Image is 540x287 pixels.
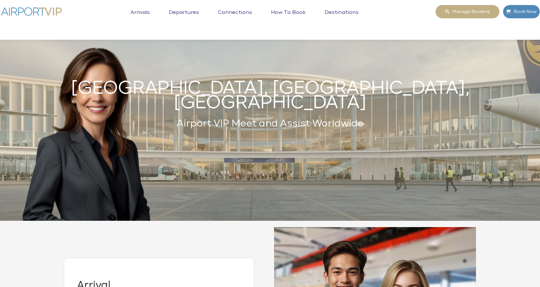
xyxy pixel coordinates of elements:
span: Book Now [511,5,537,18]
a: Departures [167,9,201,25]
a: Destinations [323,9,360,25]
a: How to book [269,9,307,25]
a: Book Now [503,5,540,19]
a: Manage booking [435,5,500,19]
a: Arrivals [129,9,151,25]
span: Manage booking [449,5,490,18]
h2: Airport VIP Meet and Assist Worldwide [64,117,476,131]
h1: [GEOGRAPHIC_DATA], [GEOGRAPHIC_DATA], [GEOGRAPHIC_DATA] [64,81,476,110]
a: Connections [216,9,254,25]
